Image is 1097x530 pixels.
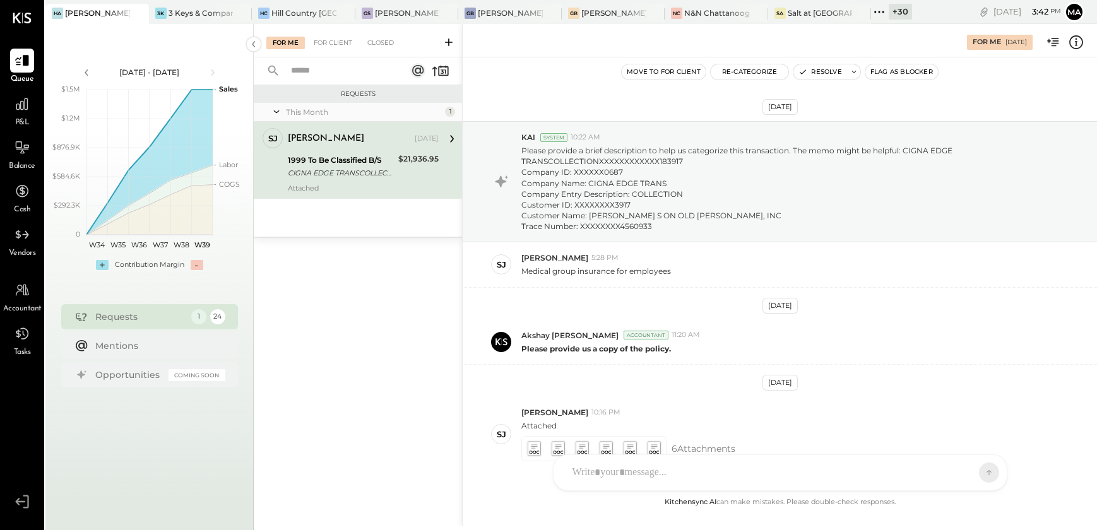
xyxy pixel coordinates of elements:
div: 3 Keys & Company [169,8,234,18]
div: Hill Country [GEOGRAPHIC_DATA] [271,8,336,18]
div: 1 [445,107,455,117]
div: [DATE] [993,6,1061,18]
div: [PERSON_NAME] Seaport [375,8,440,18]
text: W34 [89,240,105,249]
span: KAI [521,132,535,143]
text: W36 [131,240,146,249]
a: Balance [1,136,44,172]
div: [PERSON_NAME] [288,132,364,145]
span: 6 Attachment s [672,436,735,461]
a: Cash [1,179,44,216]
text: W38 [173,240,189,249]
div: [DATE] [762,298,798,314]
div: + [96,260,109,270]
div: copy link [978,5,990,18]
p: Medical group insurance for employees [521,266,671,276]
div: This Month [286,107,442,117]
text: Sales [219,85,238,93]
button: Re-Categorize [711,64,789,79]
div: Mentions [95,339,219,352]
span: 5:28 PM [591,253,619,263]
div: [DATE] [1005,38,1027,47]
text: W35 [110,240,126,249]
div: Contribution Margin [115,260,184,270]
span: Accountant [3,303,42,315]
div: Requests [95,310,185,323]
a: Vendors [1,223,44,259]
button: Flag as Blocker [865,64,938,79]
text: $292.3K [54,201,80,209]
div: 1999 To Be Classified B/S [288,154,394,167]
text: 0 [76,230,80,238]
div: [PERSON_NAME]'s Atlanta [65,8,130,18]
div: Coming Soon [169,369,225,381]
div: 3K [155,8,167,19]
div: GB [568,8,579,19]
text: $1.2M [61,114,80,122]
button: Ma [1064,2,1084,22]
span: Vendors [9,248,36,259]
span: [PERSON_NAME] [521,252,588,263]
div: For Me [266,37,305,49]
span: 11:20 AM [672,330,700,340]
text: $1.5M [61,85,80,93]
div: SJ [268,132,278,144]
a: Queue [1,49,44,85]
text: W39 [194,240,210,249]
div: NC [671,8,682,19]
span: Tasks [14,347,31,358]
div: Salt at [GEOGRAPHIC_DATA] [788,8,853,18]
span: P&L [15,117,30,129]
div: For Me [973,37,1001,47]
div: System [540,133,567,142]
div: Sa [774,8,786,19]
div: 1 [191,309,206,324]
text: COGS [219,180,240,189]
text: Labor [219,160,238,169]
div: [DATE] [762,375,798,391]
p: Please provide a brief description to help us categorize this transaction. The memo might be help... [521,145,1058,232]
div: CIGNA EDGE TRANSCOLLECTIONXXXXXXXXXXXX183917 Company ID: XXXXXX0687 Company Name: CIGNA EDGE TRAN... [288,167,394,179]
div: SJ [497,428,506,440]
a: Accountant [1,278,44,315]
div: [PERSON_NAME] Back Bay [478,8,543,18]
div: Closed [361,37,400,49]
div: HA [52,8,63,19]
div: N&N Chattanooga, LLC [684,8,749,18]
div: - [191,260,203,270]
div: GB [465,8,476,19]
div: HC [258,8,270,19]
div: Requests [260,90,456,98]
text: $876.9K [52,143,80,151]
b: Please provide us a copy of the policy. [521,344,671,353]
div: $21,936.95 [398,153,439,165]
a: P&L [1,92,44,129]
div: Attached [288,184,439,192]
div: Accountant [624,331,668,339]
text: $584.6K [52,172,80,180]
button: Move to for client [622,64,706,79]
div: 24 [210,309,225,324]
a: Tasks [1,322,44,358]
div: Opportunities [95,368,162,381]
span: [PERSON_NAME] [521,407,588,418]
div: SJ [497,259,506,271]
div: [DATE] - [DATE] [96,67,203,78]
div: For Client [307,37,359,49]
div: [PERSON_NAME] [GEOGRAPHIC_DATA] [581,8,646,18]
span: 10:22 AM [571,132,600,143]
span: 10:16 PM [591,408,620,418]
p: Attached [521,420,557,431]
div: [DATE] [762,99,798,115]
span: Akshay [PERSON_NAME] [521,330,619,341]
text: W37 [152,240,167,249]
button: Resolve [793,64,846,79]
span: Cash [14,204,30,216]
div: + 30 [889,4,912,20]
span: Balance [9,161,35,172]
div: [DATE] [415,134,439,144]
div: GS [362,8,373,19]
span: Queue [11,74,34,85]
